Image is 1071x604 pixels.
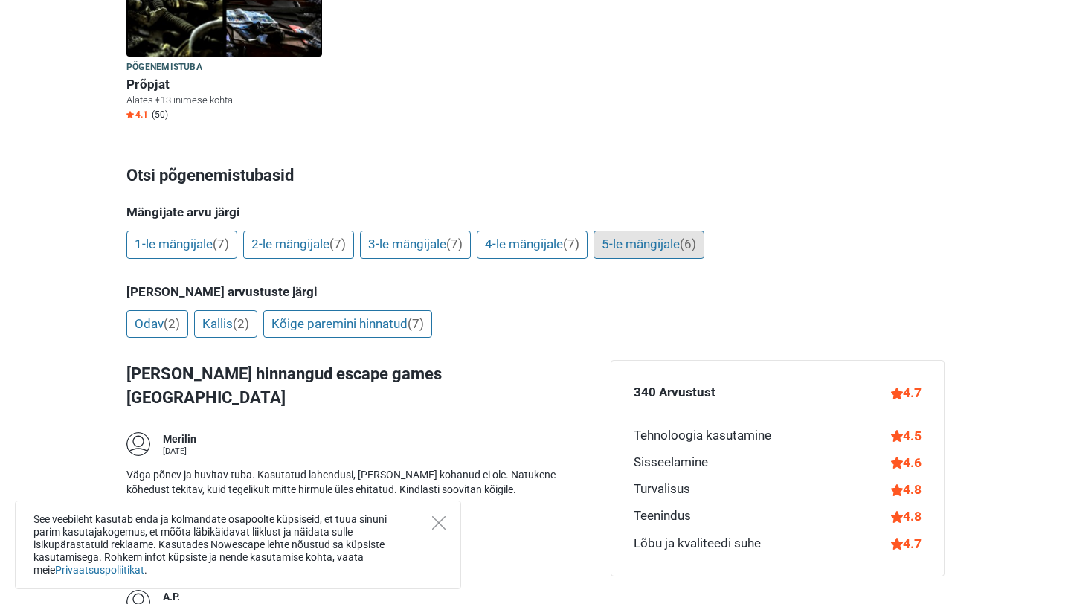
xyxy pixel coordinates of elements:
[126,77,322,92] h6: Prõpjat
[152,109,168,121] span: (50)
[126,310,188,338] a: Odav(2)
[163,447,196,455] div: [DATE]
[634,480,690,499] div: Turvalisus
[233,316,249,331] span: (2)
[891,426,922,446] div: 4.5
[126,111,134,118] img: Star
[891,534,922,553] div: 4.7
[477,231,588,259] a: 4-le mängijale(7)
[563,237,579,251] span: (7)
[432,516,446,530] button: Close
[634,426,771,446] div: Tehnoloogia kasutamine
[446,237,463,251] span: (7)
[164,316,180,331] span: (2)
[126,284,945,299] h5: [PERSON_NAME] arvustuste järgi
[126,94,322,107] p: Alates €13 inimese kohta
[891,480,922,499] div: 4.8
[263,310,432,338] a: Kõige paremini hinnatud(7)
[594,231,704,259] a: 5-le mängijale(6)
[15,501,461,589] div: See veebileht kasutab enda ja kolmandate osapoolte küpsiseid, et tuua sinuni parim kasutajakogemu...
[634,534,761,553] div: Lõbu ja kvaliteedi suhe
[126,231,237,259] a: 1-le mängijale(7)
[243,231,354,259] a: 2-le mängijale(7)
[634,383,715,402] div: 340 Arvustust
[126,360,599,410] h3: [PERSON_NAME] hinnangud escape games [GEOGRAPHIC_DATA]
[194,310,257,338] a: Kallis(2)
[213,237,229,251] span: (7)
[891,507,922,526] div: 4.8
[634,507,691,526] div: Teenindus
[126,164,945,187] h3: Otsi põgenemistubasid
[360,231,471,259] a: 3-le mängijale(7)
[126,60,202,76] span: Põgenemistuba
[408,316,424,331] span: (7)
[891,453,922,472] div: 4.6
[163,432,196,447] div: Merilin
[329,237,346,251] span: (7)
[126,205,945,219] h5: Mängijate arvu järgi
[680,237,696,251] span: (6)
[126,109,148,121] span: 4.1
[126,468,569,497] p: Väga põnev ja huvitav tuba. Kasutatud lahendusi, [PERSON_NAME] kohanud ei ole. Natukene kõhedust ...
[891,383,922,402] div: 4.7
[55,564,144,576] a: Privaatsuspoliitikat
[634,453,708,472] div: Sisseelamine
